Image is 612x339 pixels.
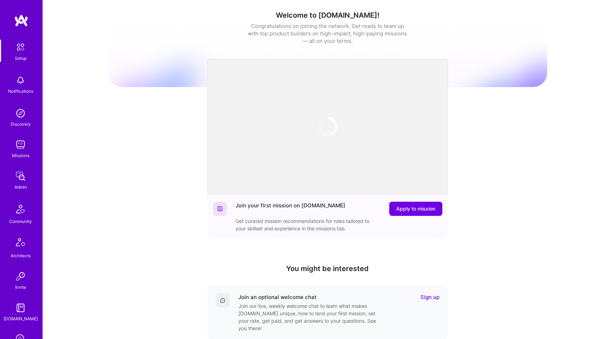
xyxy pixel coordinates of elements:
img: Comment [220,298,226,303]
div: Missions [12,152,29,159]
div: Discovery [11,120,31,128]
div: Setup [15,54,27,62]
img: discovery [13,106,28,120]
div: [DOMAIN_NAME] [4,315,38,322]
img: Invite [13,269,28,283]
div: Join our live, weekly welcome chat to learn what makes [DOMAIN_NAME] unique, how to land your fir... [238,302,380,332]
img: admin teamwork [13,169,28,183]
img: Community [12,201,29,218]
div: Admin [15,183,27,191]
div: Community [9,218,32,225]
div: Congratulations on joining the network. Get ready to team up with top product builders on high-im... [248,22,407,45]
a: Sign up [420,293,440,301]
img: Architects [12,235,29,252]
img: logo [14,14,28,27]
img: bell [13,73,28,87]
iframe: video [207,59,448,194]
img: setup [13,40,28,54]
div: Join your first mission on [DOMAIN_NAME] [236,202,345,216]
img: loading [317,116,338,137]
img: teamwork [13,138,28,152]
div: Invite [15,283,26,291]
div: Architects [11,252,31,259]
img: guide book [13,301,28,315]
div: Notifications [8,87,33,95]
span: Apply to mission [396,205,435,212]
button: Apply to mission [389,202,442,216]
h1: Welcome to [DOMAIN_NAME]! [108,11,547,19]
div: Join an optional welcome chat [238,293,317,301]
h4: You might be interested [207,264,448,273]
div: Get curated mission recommendations for roles tailored to your skillset and experience in the mis... [236,217,377,232]
img: Website [217,206,223,212]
